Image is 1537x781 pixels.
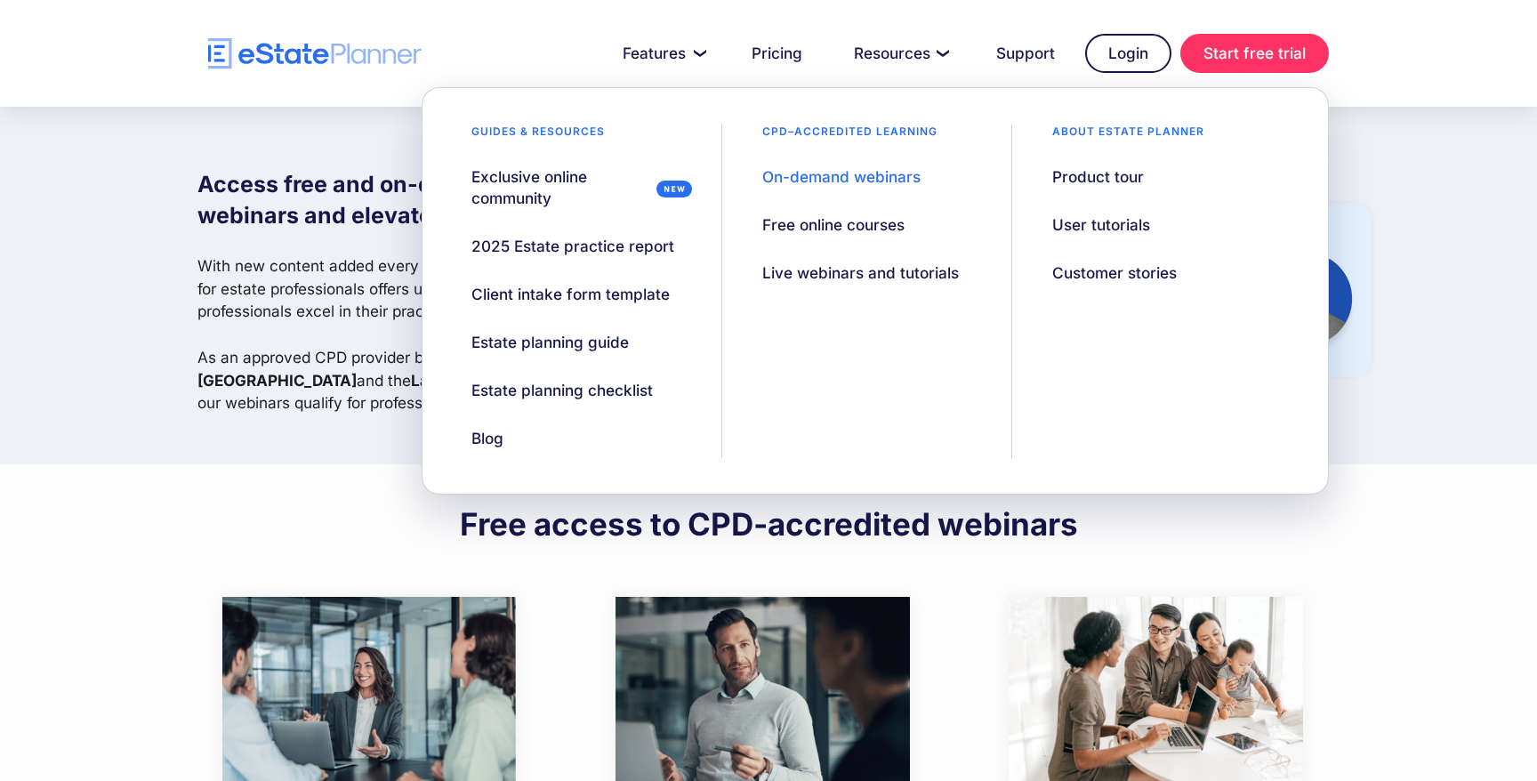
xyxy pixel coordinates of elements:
div: Live webinars and tutorials [762,262,959,284]
a: Live webinars and tutorials [740,254,981,293]
strong: Law Society of [GEOGRAPHIC_DATA] [197,348,570,390]
a: Features [601,36,721,71]
div: Blog [471,428,503,449]
div: CPD–accredited learning [740,124,960,149]
a: Start free trial [1180,34,1329,73]
strong: Law Society of [GEOGRAPHIC_DATA] [411,371,684,390]
a: Free online courses [740,205,927,245]
a: User tutorials [1030,205,1172,245]
div: Product tour [1052,166,1144,188]
a: Login [1085,34,1171,73]
div: User tutorials [1052,214,1150,236]
a: Exclusive online community [449,157,703,218]
p: With new content added every month, this webinar library designed for estate professionals offers... [197,254,703,415]
a: Client intake form template [449,275,692,314]
div: 2025 Estate practice report [471,236,674,257]
div: On-demand webinars [762,166,921,188]
a: Product tour [1030,157,1166,197]
div: Estate planning guide [471,332,629,353]
a: Customer stories [1030,254,1199,293]
div: Free online courses [762,214,905,236]
div: Guides & resources [449,124,627,149]
a: Resources [833,36,966,71]
a: Estate planning checklist [449,371,675,410]
div: Client intake form template [471,284,670,305]
a: Estate planning guide [449,323,651,362]
a: 2025 Estate practice report [449,227,696,266]
div: Exclusive online community [471,166,649,209]
a: Blog [449,419,526,458]
div: About estate planner [1030,124,1227,149]
a: Pricing [730,36,824,71]
div: Customer stories [1052,262,1177,284]
h1: Access free and on-demand estate planning webinars and elevate your estate practice. [197,169,703,231]
a: home [208,38,422,69]
h2: Free access to CPD-accredited webinars [460,504,1078,543]
a: On-demand webinars [740,157,943,197]
a: Support [975,36,1076,71]
div: Estate planning checklist [471,380,653,401]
